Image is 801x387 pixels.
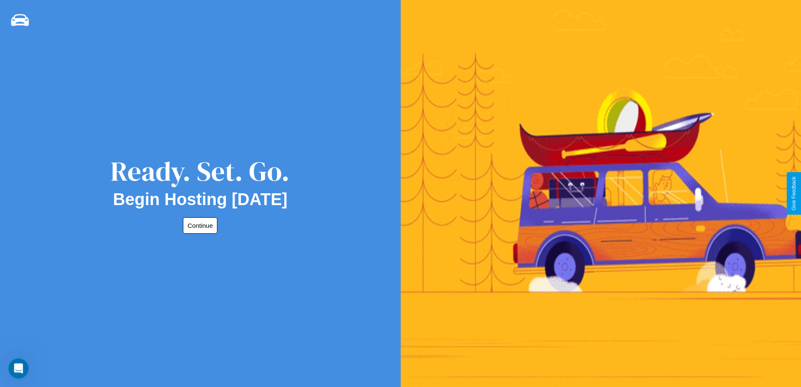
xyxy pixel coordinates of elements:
h2: Begin Hosting [DATE] [113,190,288,209]
div: Give Feedback [791,176,797,211]
button: Continue [183,217,217,234]
iframe: Intercom live chat [8,358,29,379]
div: Ready. Set. Go. [111,152,290,190]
